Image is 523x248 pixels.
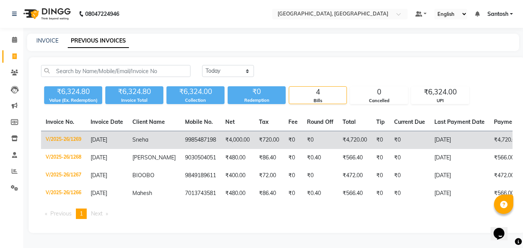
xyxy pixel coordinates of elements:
[91,172,107,179] span: [DATE]
[289,87,346,97] div: 4
[302,185,338,202] td: ₹0.40
[389,185,430,202] td: ₹0
[289,97,346,104] div: Bills
[372,131,389,149] td: ₹0
[91,136,107,143] span: [DATE]
[307,118,333,125] span: Round Off
[338,131,372,149] td: ₹4,720.00
[284,149,302,167] td: ₹0
[389,167,430,185] td: ₹0
[338,185,372,202] td: ₹566.40
[132,190,152,197] span: Mahesh
[180,149,221,167] td: 9030504051
[254,167,284,185] td: ₹72.00
[254,149,284,167] td: ₹86.40
[105,97,163,104] div: Invoice Total
[343,118,356,125] span: Total
[44,86,102,97] div: ₹6,324.80
[46,118,74,125] span: Invoice No.
[259,118,269,125] span: Tax
[284,185,302,202] td: ₹0
[41,65,190,77] input: Search by Name/Mobile/Email/Invoice No
[394,118,425,125] span: Current Due
[254,131,284,149] td: ₹720.00
[490,217,515,240] iframe: chat widget
[389,149,430,167] td: ₹0
[44,97,102,104] div: Value (Ex. Redemption)
[284,167,302,185] td: ₹0
[430,167,489,185] td: [DATE]
[221,149,254,167] td: ₹480.00
[221,131,254,149] td: ₹4,000.00
[372,149,389,167] td: ₹0
[288,118,298,125] span: Fee
[487,10,508,18] span: Santosh
[430,149,489,167] td: [DATE]
[430,131,489,149] td: [DATE]
[180,131,221,149] td: 9985487198
[228,97,286,104] div: Redemption
[389,131,430,149] td: ₹0
[302,149,338,167] td: ₹0.40
[372,167,389,185] td: ₹0
[80,210,83,217] span: 1
[412,87,469,97] div: ₹6,324.00
[221,185,254,202] td: ₹480.00
[68,34,129,48] a: PREVIOUS INVOICES
[36,37,58,44] a: INVOICE
[41,167,86,185] td: V/2025-26/1267
[91,154,107,161] span: [DATE]
[91,118,123,125] span: Invoice Date
[166,97,225,104] div: Collection
[185,118,213,125] span: Mobile No.
[91,190,107,197] span: [DATE]
[105,86,163,97] div: ₹6,324.80
[180,167,221,185] td: 9849189611
[41,149,86,167] td: V/2025-26/1268
[41,209,513,219] nav: Pagination
[350,97,408,104] div: Cancelled
[41,131,86,149] td: V/2025-26/1269
[412,97,469,104] div: UPI
[338,167,372,185] td: ₹472.00
[50,210,72,217] span: Previous
[302,167,338,185] td: ₹0
[228,86,286,97] div: ₹0
[302,131,338,149] td: ₹0
[91,210,103,217] span: Next
[350,87,408,97] div: 0
[338,149,372,167] td: ₹566.40
[254,185,284,202] td: ₹86.40
[132,118,165,125] span: Client Name
[41,185,86,202] td: V/2025-26/1266
[221,167,254,185] td: ₹400.00
[180,185,221,202] td: 7013743581
[225,118,235,125] span: Net
[132,136,148,143] span: Sneha
[434,118,485,125] span: Last Payment Date
[430,185,489,202] td: [DATE]
[166,86,225,97] div: ₹6,324.00
[132,154,176,161] span: [PERSON_NAME]
[372,185,389,202] td: ₹0
[20,3,73,25] img: logo
[85,3,119,25] b: 08047224946
[132,172,154,179] span: BIOOBO
[376,118,385,125] span: Tip
[284,131,302,149] td: ₹0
